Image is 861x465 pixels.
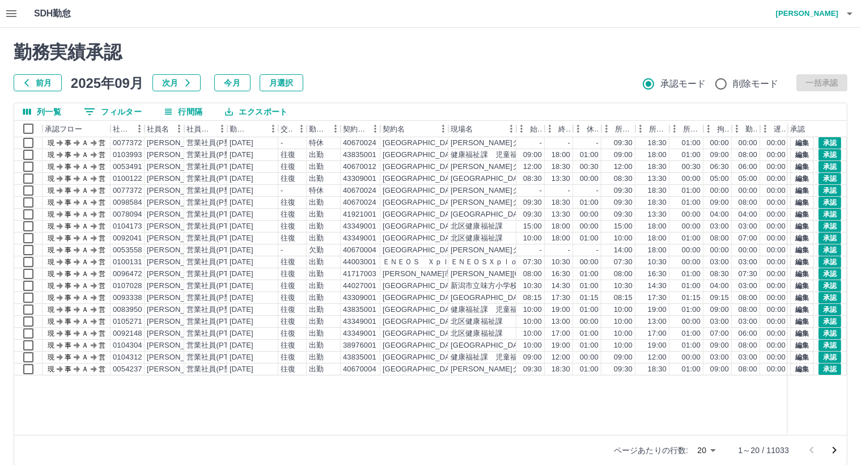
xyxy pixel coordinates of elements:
div: 営業社員(PT契約) [186,221,246,232]
button: 編集 [790,363,814,375]
div: 09:30 [523,197,542,208]
div: [PERSON_NAME] [147,233,209,244]
div: 営業社員(P契約) [186,185,241,196]
div: [DATE] [230,138,253,149]
div: 社員番号 [111,121,145,137]
div: [GEOGRAPHIC_DATA] [383,209,461,220]
div: 出勤 [309,233,324,244]
button: 次のページへ [823,439,846,462]
div: 01:00 [580,150,599,160]
div: 18:30 [552,162,570,172]
div: 交通費 [281,121,293,137]
div: 所定開始 [601,121,635,137]
div: 0104173 [113,221,142,232]
div: 北区健康福祉課 [451,233,503,244]
div: 18:30 [648,197,667,208]
div: [DATE] [230,233,253,244]
text: 事 [65,175,71,183]
button: 承認 [818,196,841,209]
text: 事 [65,151,71,159]
text: 営 [99,210,105,218]
div: 勤務 [745,121,758,137]
div: 08:30 [523,174,542,184]
div: 0077372 [113,138,142,149]
div: 営業社員(PT契約) [186,233,246,244]
div: 勤務日 [227,121,278,137]
button: メニュー [131,120,148,137]
div: 18:30 [648,185,667,196]
div: 現場名 [451,121,473,137]
text: Ａ [82,210,88,218]
button: メニュー [214,120,231,137]
text: 営 [99,139,105,147]
div: 07:00 [739,233,757,244]
div: 契約コード [343,121,367,137]
div: 40670024 [343,138,376,149]
div: [GEOGRAPHIC_DATA]中央区役所 [451,209,566,220]
button: 編集 [790,232,814,244]
div: 00:00 [767,150,786,160]
div: 09:00 [710,150,729,160]
div: 契約コード [341,121,380,137]
button: メニュー [265,120,282,137]
div: 18:30 [552,197,570,208]
button: 承認 [818,160,841,173]
button: 承認 [818,172,841,185]
div: 00:00 [710,185,729,196]
div: 09:30 [614,185,633,196]
div: 13:30 [552,174,570,184]
div: 09:30 [614,197,633,208]
div: 0100122 [113,174,142,184]
button: 編集 [790,351,814,363]
div: 現場名 [448,121,516,137]
div: [GEOGRAPHIC_DATA] [383,221,461,232]
div: 00:00 [580,209,599,220]
div: 勤務区分 [307,121,341,137]
div: 00:00 [767,209,786,220]
div: 13:30 [648,174,667,184]
div: 00:00 [767,174,786,184]
div: 08:00 [710,233,729,244]
div: [PERSON_NAME]クラブ第２ [451,138,550,149]
div: 勤務日 [230,121,249,137]
h5: 2025年09月 [71,74,143,91]
button: 編集 [790,339,814,352]
text: 現 [48,210,54,218]
div: 09:30 [614,138,633,149]
div: [GEOGRAPHIC_DATA] [383,233,461,244]
div: 社員名 [145,121,184,137]
div: 01:00 [682,233,701,244]
h2: 勤務実績承認 [14,41,847,63]
button: 承認 [818,184,841,197]
div: 契約名 [380,121,448,137]
div: 承認 [790,121,805,137]
div: - [540,185,542,196]
div: 40670012 [343,162,376,172]
button: 承認 [818,244,841,256]
div: 18:00 [552,221,570,232]
text: Ａ [82,198,88,206]
div: 始業 [530,121,542,137]
div: 43349001 [343,221,376,232]
div: 18:00 [648,150,667,160]
button: 承認 [818,327,841,340]
button: メニュー [503,120,520,137]
button: メニュー [435,120,452,137]
div: 0098584 [113,197,142,208]
div: 00:00 [767,221,786,232]
div: 往復 [281,209,295,220]
div: 01:00 [682,150,701,160]
button: 承認 [818,315,841,328]
div: [GEOGRAPHIC_DATA][GEOGRAPHIC_DATA][GEOGRAPHIC_DATA] [451,174,685,184]
div: 社員区分 [186,121,214,137]
div: 00:00 [580,174,599,184]
div: 特休 [309,185,324,196]
div: 43349001 [343,233,376,244]
div: 所定休憩 [669,121,703,137]
div: [GEOGRAPHIC_DATA] [383,197,461,208]
text: 営 [99,198,105,206]
div: 00:00 [739,138,757,149]
div: 09:00 [710,197,729,208]
button: 承認 [818,256,841,268]
div: 01:00 [580,233,599,244]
